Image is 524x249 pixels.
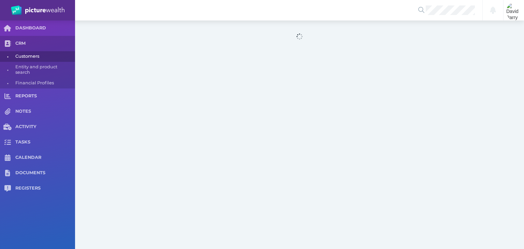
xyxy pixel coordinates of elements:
span: DASHBOARD [15,25,75,31]
span: Entity and product search [15,62,73,78]
span: REPORTS [15,93,75,99]
span: NOTES [15,109,75,114]
span: ACTIVITY [15,124,75,130]
span: CALENDAR [15,155,75,161]
img: David Parry [506,3,521,20]
span: Financial Profiles [15,78,73,88]
span: Customers [15,51,73,62]
img: PW [11,5,64,15]
span: TASKS [15,139,75,145]
span: DOCUMENTS [15,170,75,176]
span: CRM [15,41,75,46]
span: REGISTERS [15,185,75,191]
